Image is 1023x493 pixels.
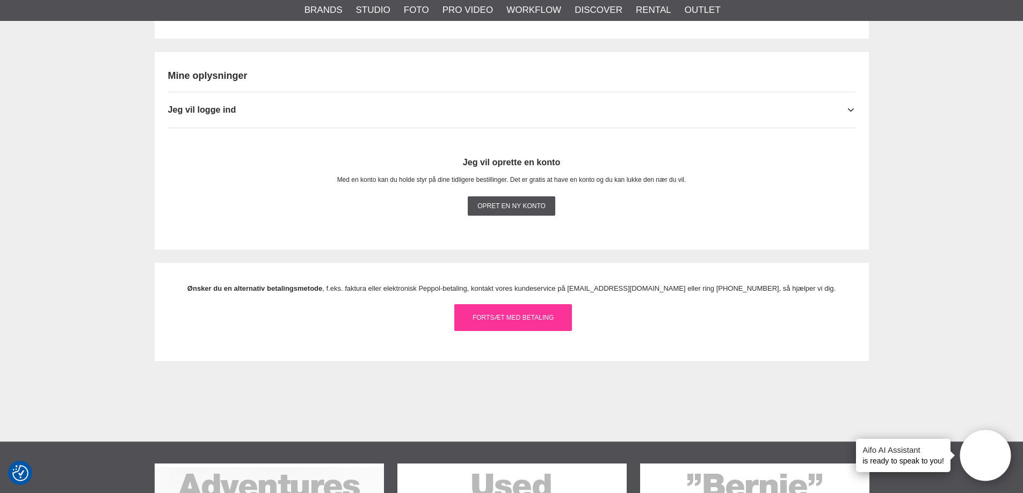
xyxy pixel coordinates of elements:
[168,105,236,114] span: Jeg vil logge ind
[168,152,855,171] span: Jeg vil oprette en konto
[454,304,572,331] a: Fortsæt med betaling
[404,3,429,17] a: Foto
[862,444,944,455] h4: Aifo AI Assistant
[685,3,721,17] a: Outlet
[337,176,686,183] span: Med en konto kan du holde styr på dine tidligere bestillinger. Det er gratis at have en konto og ...
[636,3,671,17] a: Rental
[182,283,842,295] p: , f.eks. faktura eller elektronisk Peppol-betaling, kontakt vores kundeservice på [EMAIL_ADDRESS]...
[468,196,555,216] a: Opret en ny konto
[12,463,28,483] button: Samtykkepræferencer
[304,3,343,17] a: Brands
[12,465,28,481] img: Revisit consent button
[442,3,493,17] a: Pro Video
[168,69,855,83] h2: Mine oplysninger
[856,439,951,472] div: is ready to speak to you!
[356,3,390,17] a: Studio
[187,284,322,292] strong: Ønsker du en alternativ betalingsmetode
[575,3,622,17] a: Discover
[506,3,561,17] a: Workflow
